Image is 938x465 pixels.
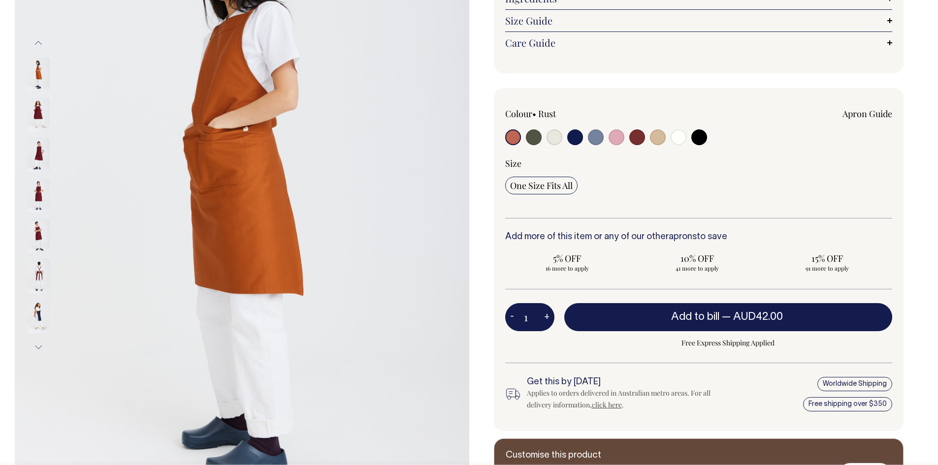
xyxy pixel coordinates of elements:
a: click here [592,400,622,409]
button: - [505,308,519,327]
span: 41 more to apply [640,264,754,272]
span: 16 more to apply [510,264,624,272]
span: One Size Fits All [510,180,573,191]
span: — [722,312,785,322]
h6: Get this by [DATE] [527,377,717,387]
input: 10% OFF 41 more to apply [635,249,759,275]
button: Previous [31,32,46,54]
span: 5% OFF [510,252,624,264]
input: One Size Fits All [505,177,578,194]
img: burgundy [28,97,50,132]
span: 10% OFF [640,252,754,264]
span: Add to bill [671,312,719,322]
h6: Customise this product [506,451,663,461]
label: Rust [538,108,556,120]
span: 15% OFF [770,252,884,264]
span: Free Express Shipping Applied [564,337,893,349]
img: burgundy [28,259,50,293]
input: 5% OFF 16 more to apply [505,249,629,275]
div: Size [505,157,893,169]
img: dark-navy [28,299,50,334]
img: burgundy [28,218,50,253]
span: 91 more to apply [770,264,884,272]
img: rust [28,57,50,92]
a: aprons [669,233,697,241]
input: 15% OFF 91 more to apply [765,249,889,275]
button: Add to bill —AUD42.00 [564,303,893,331]
img: burgundy [28,178,50,213]
button: + [539,308,554,327]
div: Colour [505,108,660,120]
button: Next [31,337,46,359]
a: Apron Guide [842,108,892,120]
a: Care Guide [505,37,893,49]
div: Applies to orders delivered in Australian metro areas. For all delivery information, . [527,387,717,411]
a: Size Guide [505,15,893,27]
span: • [532,108,536,120]
h6: Add more of this item or any of our other to save [505,232,893,242]
span: AUD42.00 [733,312,783,322]
img: burgundy [28,138,50,172]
